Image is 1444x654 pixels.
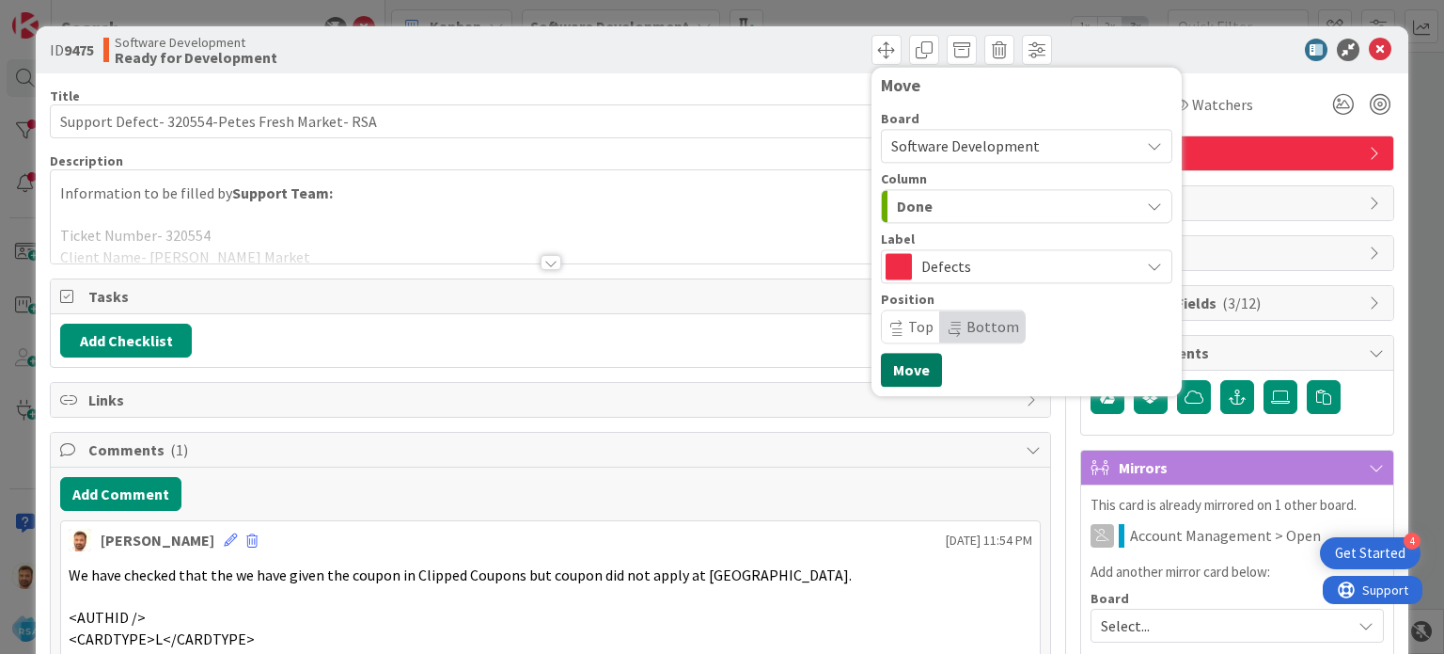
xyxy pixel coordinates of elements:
span: Description [50,152,123,169]
span: ( 3/12 ) [1222,294,1261,312]
span: Block [1119,242,1359,264]
span: ID [50,39,94,61]
button: Move [881,353,942,387]
span: Position [881,293,934,306]
input: type card name here... [50,104,1050,138]
span: Select... [1101,613,1342,639]
span: Links [88,389,1015,411]
strong: Support Team: [232,183,333,202]
div: Get Started [1335,544,1405,563]
span: Dates [1119,192,1359,215]
span: Defects [1119,142,1359,165]
span: Watchers [1192,93,1253,116]
div: 4 [1404,533,1420,550]
b: 9475 [64,40,94,59]
span: Column [881,172,927,185]
span: Comments [88,439,1015,461]
span: [DATE] 11:54 PM [946,531,1032,550]
span: Custom Fields [1119,292,1359,314]
span: Board [1091,592,1129,605]
span: Attachments [1119,342,1359,364]
span: <AUTHID /> [69,608,146,627]
b: Ready for Development [115,50,277,65]
span: Tasks [88,285,1015,308]
span: ( 1 ) [170,440,188,459]
p: Information to be filled by [60,183,1040,204]
span: Defects [921,253,1130,279]
span: Label [881,232,915,246]
span: Mirrors [1119,456,1359,479]
div: Open Get Started checklist, remaining modules: 4 [1320,537,1420,569]
button: Done [881,189,1172,223]
span: Account Management > Open [1130,524,1321,547]
p: This card is already mirrored on 1 other board. [1091,495,1384,517]
span: Support [39,3,86,25]
span: Software Development [115,35,277,50]
div: [PERSON_NAME] [101,529,214,551]
span: Board [881,112,919,125]
span: Software Development [891,136,1040,155]
span: Top [908,317,934,336]
img: AS [69,529,91,551]
p: Add another mirror card below: [1091,562,1384,583]
label: Title [50,88,80,104]
button: Add Checklist [60,324,192,358]
div: Move [881,76,1172,95]
span: Bottom [966,317,1019,336]
button: Add Comment [60,477,181,511]
span: <CARDTYPE>L</CARDTYPE> [69,630,255,648]
span: Done [897,194,933,218]
span: We have checked that the we have given the coupon in Clipped Coupons but coupon did not apply at ... [69,566,852,584]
